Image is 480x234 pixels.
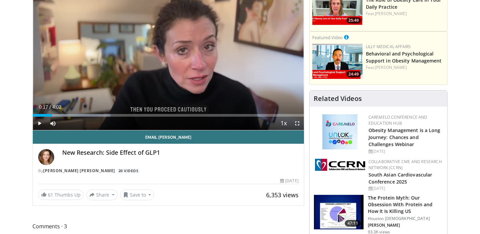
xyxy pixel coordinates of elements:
[116,168,141,173] a: 20 Videos
[39,104,48,110] span: 0:17
[368,195,443,215] h3: The Protein Myth: Our Obsession With Protein and How It Is Killing US
[366,11,445,17] div: Feat.
[33,130,304,144] a: Email [PERSON_NAME]
[366,65,445,71] div: Feat.
[62,149,299,156] h4: New Research: Side Effect of GLP1
[86,190,117,200] button: Share
[366,44,411,49] a: Lilly Medical Affairs
[312,44,363,79] img: ba3304f6-7838-4e41-9c0f-2e31ebde6754.png.150x105_q85_crop-smart_upscale.png
[369,148,442,154] div: [DATE]
[315,159,365,171] img: a04ee3ba-8487-4636-b0fb-5e8d268f3737.png.150x105_q85_autocrop_double_scale_upscale_version-0.2.png
[48,192,53,198] span: 61
[369,114,427,126] a: CaReMeLO Conference and Education Hub
[33,117,46,130] button: Play
[375,65,407,70] a: [PERSON_NAME]
[375,11,407,16] a: [PERSON_NAME]
[38,168,299,174] div: By
[346,17,361,23] span: 25:49
[322,114,357,149] img: 45df64a9-a6de-482c-8a90-ada250f7980c.png.150x105_q85_autocrop_double_scale_upscale_version-0.2.jpg
[368,223,443,228] p: [PERSON_NAME]
[266,191,299,199] span: 6,353 views
[366,50,442,64] a: Behavioral and Psychological Support in Obesity Management
[312,44,363,79] a: 24:49
[33,114,304,117] div: Progress Bar
[369,186,442,192] div: [DATE]
[52,104,61,110] span: 4:02
[43,168,115,173] a: [PERSON_NAME] [PERSON_NAME]
[345,220,361,227] span: 47:11
[312,34,343,40] small: Featured Video
[291,117,304,130] button: Fullscreen
[120,190,154,200] button: Save to
[314,95,362,103] h4: Related Videos
[38,149,54,165] img: Avatar
[369,171,432,185] a: South Asian Cardiovascular Conference 2025
[369,159,442,170] a: Collaborative CME and Research Network (CCRN)
[46,117,60,130] button: Mute
[38,190,84,200] a: 61 Thumbs Up
[32,222,304,231] span: Comments 3
[277,117,291,130] button: Playback Rate
[280,178,298,184] div: [DATE]
[369,127,441,147] a: Obesity Management is a Long Journey: Chances and Challenges Webinar
[368,216,443,221] p: Houston [DEMOGRAPHIC_DATA]
[50,104,51,110] span: /
[314,195,364,230] img: b7b8b05e-5021-418b-a89a-60a270e7cf82.150x105_q85_crop-smart_upscale.jpg
[346,71,361,77] span: 24:49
